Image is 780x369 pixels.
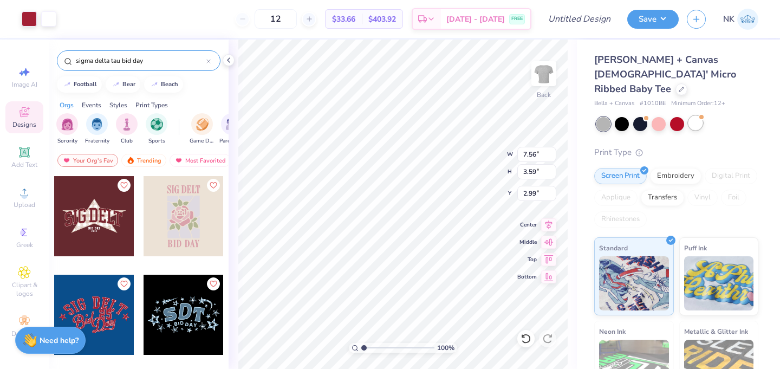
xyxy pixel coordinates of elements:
div: Styles [109,100,127,110]
div: filter for Fraternity [85,113,109,145]
div: filter for Parent's Weekend [219,113,244,145]
button: Like [207,179,220,192]
span: Greek [16,241,33,249]
span: Club [121,137,133,145]
img: Natalie Kogan [737,9,758,30]
div: filter for Game Day [190,113,214,145]
span: Game Day [190,137,214,145]
span: Designs [12,120,36,129]
span: # 1010BE [640,99,666,108]
div: Back [537,90,551,100]
img: Puff Ink [684,256,754,310]
div: Your Org's Fav [57,154,118,167]
button: Save [627,10,679,29]
div: Digital Print [705,168,757,184]
span: FREE [511,15,523,23]
div: Trending [121,154,166,167]
img: trend_line.gif [63,81,71,88]
span: [DATE] - [DATE] [446,14,505,25]
button: filter button [56,113,78,145]
img: Back [533,63,555,85]
span: Metallic & Glitter Ink [684,326,748,337]
div: filter for Club [116,113,138,145]
span: Sorority [57,137,77,145]
div: Transfers [641,190,684,206]
img: Game Day Image [196,118,209,131]
span: Neon Ink [599,326,626,337]
div: Print Types [135,100,168,110]
input: – – [255,9,297,29]
input: Try "Alpha" [75,55,206,66]
span: Image AI [12,80,37,89]
img: most_fav.gif [174,157,183,164]
span: Middle [517,238,537,246]
img: trend_line.gif [150,81,159,88]
span: Sports [148,137,165,145]
div: filter for Sports [146,113,167,145]
div: bear [122,81,135,87]
img: Standard [599,256,669,310]
span: Standard [599,242,628,254]
span: NK [723,13,734,25]
img: trend_line.gif [112,81,120,88]
span: $403.92 [368,14,396,25]
div: Rhinestones [594,211,647,228]
button: Like [118,277,131,290]
img: Sorority Image [61,118,74,131]
img: Fraternity Image [91,118,103,131]
button: Like [207,277,220,290]
img: Club Image [121,118,133,131]
span: Fraternity [85,137,109,145]
button: filter button [190,113,214,145]
div: Embroidery [650,168,701,184]
div: Most Favorited [170,154,231,167]
button: filter button [116,113,138,145]
a: NK [723,9,758,30]
div: Vinyl [687,190,718,206]
button: Like [118,179,131,192]
span: Add Text [11,160,37,169]
div: Print Type [594,146,758,159]
span: Minimum Order: 12 + [671,99,725,108]
span: Decorate [11,329,37,338]
img: most_fav.gif [62,157,71,164]
button: filter button [219,113,244,145]
span: 100 % [437,343,454,353]
span: $33.66 [332,14,355,25]
div: football [74,81,97,87]
div: Orgs [60,100,74,110]
button: football [57,76,102,93]
button: filter button [146,113,167,145]
span: Bottom [517,273,537,281]
div: Applique [594,190,638,206]
span: Puff Ink [684,242,707,254]
div: Events [82,100,101,110]
span: [PERSON_NAME] + Canvas [DEMOGRAPHIC_DATA]' Micro Ribbed Baby Tee [594,53,736,95]
span: Parent's Weekend [219,137,244,145]
span: Center [517,221,537,229]
div: Foil [721,190,746,206]
img: Sports Image [151,118,163,131]
img: Parent's Weekend Image [226,118,238,131]
button: filter button [85,113,109,145]
span: Top [517,256,537,263]
button: beach [144,76,183,93]
span: Bella + Canvas [594,99,634,108]
button: bear [106,76,140,93]
div: filter for Sorority [56,113,78,145]
span: Clipart & logos [5,281,43,298]
strong: Need help? [40,335,79,346]
span: Upload [14,200,35,209]
div: Screen Print [594,168,647,184]
img: trending.gif [126,157,135,164]
div: beach [161,81,178,87]
input: Untitled Design [539,8,619,30]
